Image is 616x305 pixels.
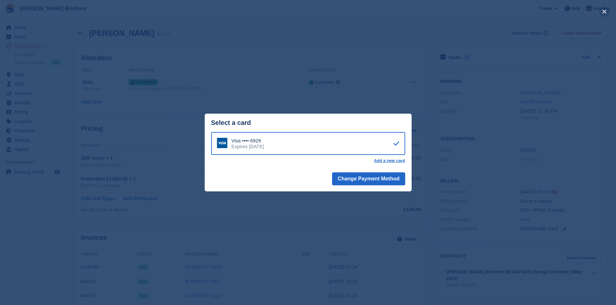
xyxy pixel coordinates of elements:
div: Expires [DATE] [232,144,264,149]
button: close [599,6,610,17]
button: Change Payment Method [332,172,405,185]
img: Visa Logo [217,138,227,148]
div: Visa •••• 6929 [232,138,264,144]
a: Add a new card [374,158,405,163]
div: Select a card [211,119,405,127]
